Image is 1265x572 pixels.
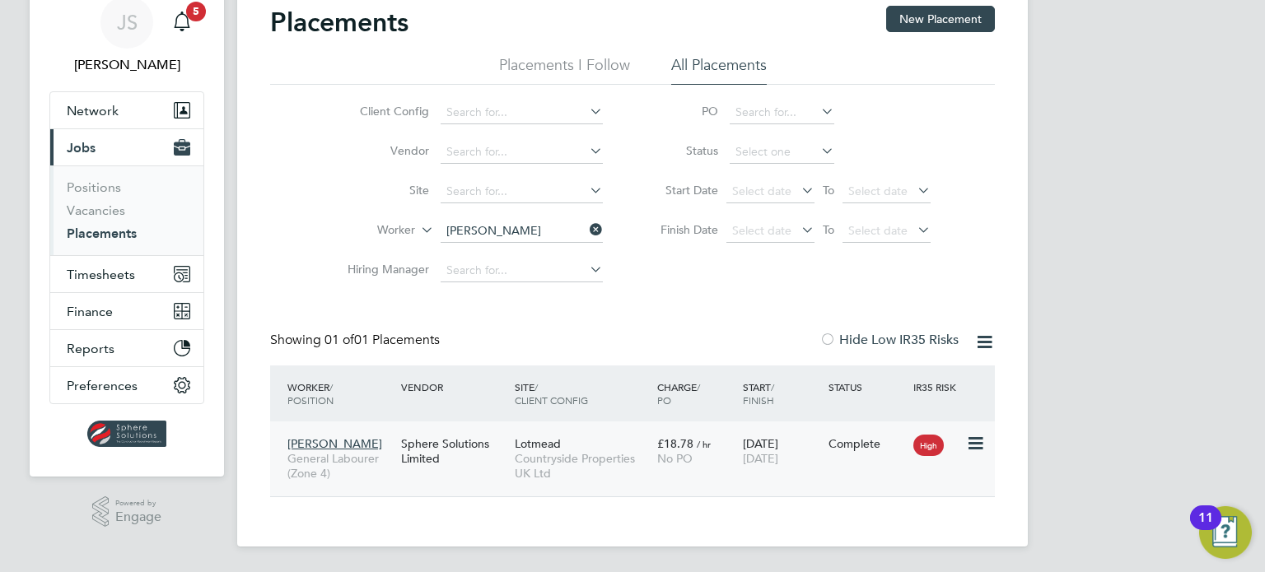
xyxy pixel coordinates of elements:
button: Network [50,92,203,128]
label: Client Config [334,104,429,119]
span: Jack Spencer [49,55,204,75]
span: Select date [732,223,791,238]
div: Site [511,372,653,415]
label: Start Date [644,183,718,198]
label: Vendor [334,143,429,158]
button: New Placement [886,6,995,32]
input: Select one [730,141,834,164]
button: Finance [50,293,203,329]
label: Status [644,143,718,158]
a: Powered byEngage [92,496,162,528]
span: Engage [115,510,161,524]
button: Open Resource Center, 11 new notifications [1199,506,1252,559]
span: Jobs [67,140,96,156]
button: Jobs [50,129,203,165]
input: Search for... [730,101,834,124]
div: 11 [1198,518,1213,539]
input: Search for... [441,220,603,243]
span: Lotmead [515,436,561,451]
div: IR35 Risk [909,372,966,402]
span: / hr [697,438,711,450]
div: [DATE] [739,428,824,474]
span: £18.78 [657,436,693,451]
span: General Labourer (Zone 4) [287,451,393,481]
span: / Position [287,380,334,407]
button: Preferences [50,367,203,403]
label: Hiring Manager [334,262,429,277]
span: / Client Config [515,380,588,407]
label: Site [334,183,429,198]
span: High [913,435,944,456]
div: Status [824,372,910,402]
span: Powered by [115,496,161,510]
span: [PERSON_NAME] [287,436,382,451]
span: JS [117,12,138,33]
div: Worker [283,372,397,415]
label: Hide Low IR35 Risks [819,332,959,348]
input: Search for... [441,259,603,282]
span: / Finish [743,380,774,407]
span: / PO [657,380,700,407]
span: Select date [848,223,908,238]
span: Finance [67,304,113,319]
span: 5 [186,2,206,21]
span: No PO [657,451,693,466]
span: Reports [67,341,114,356]
span: 01 of [324,332,354,348]
span: Timesheets [67,267,135,282]
li: Placements I Follow [499,55,630,85]
img: spheresolutions-logo-retina.png [87,421,167,447]
span: Select date [848,184,908,198]
input: Search for... [441,101,603,124]
button: Timesheets [50,256,203,292]
div: Showing [270,332,443,349]
div: Jobs [50,165,203,255]
span: 01 Placements [324,332,440,348]
label: Finish Date [644,222,718,237]
span: To [818,219,839,240]
li: All Placements [671,55,767,85]
label: PO [644,104,718,119]
span: Select date [732,184,791,198]
a: Positions [67,179,121,195]
a: Go to home page [49,421,204,447]
span: To [818,179,839,201]
div: Charge [653,372,739,415]
div: Vendor [397,372,511,402]
span: Preferences [67,378,138,393]
span: Network [67,103,119,119]
div: Start [739,372,824,415]
a: Placements [67,226,137,241]
button: Reports [50,330,203,366]
label: Worker [320,222,415,239]
input: Search for... [441,141,603,164]
span: [DATE] [743,451,778,466]
div: Complete [829,436,906,451]
a: [PERSON_NAME]General Labourer (Zone 4)Sphere Solutions LimitedLotmeadCountryside Properties UK Lt... [283,427,995,441]
input: Search for... [441,180,603,203]
a: Vacancies [67,202,125,218]
span: Countryside Properties UK Ltd [515,451,649,481]
div: Sphere Solutions Limited [397,428,511,474]
h2: Placements [270,6,408,39]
